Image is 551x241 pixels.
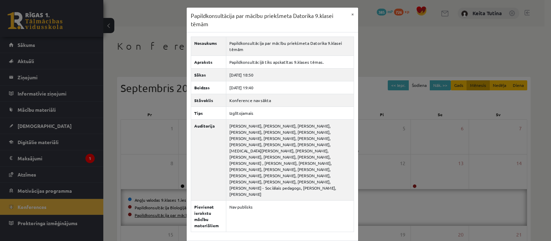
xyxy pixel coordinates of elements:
th: Beidzas [191,81,226,94]
th: Sākas [191,69,226,81]
td: Papildkonsultācija par mācību priekšmeta Datorika 9.klasei tēmām [226,37,354,56]
td: [DATE] 18:50 [226,69,354,81]
th: Auditorija [191,120,226,201]
th: Nosaukums [191,37,226,56]
button: × [347,8,358,21]
td: Konference nav sākta [226,94,354,107]
h3: Papildkonsultācija par mācību priekšmeta Datorika 9.klasei tēmām [191,12,347,28]
th: Pievienot ierakstu mācību materiāliem [191,201,226,232]
td: [PERSON_NAME], [PERSON_NAME], [PERSON_NAME], [PERSON_NAME], [PERSON_NAME], [PERSON_NAME], [PERSON... [226,120,354,201]
td: Papildkonsultācijā tiks apskatītas 9.klases tēmas. [226,56,354,69]
td: Izglītojamais [226,107,354,120]
td: Nav publisks [226,201,354,232]
th: Stāvoklis [191,94,226,107]
td: [DATE] 19:40 [226,81,354,94]
th: Apraksts [191,56,226,69]
th: Tips [191,107,226,120]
